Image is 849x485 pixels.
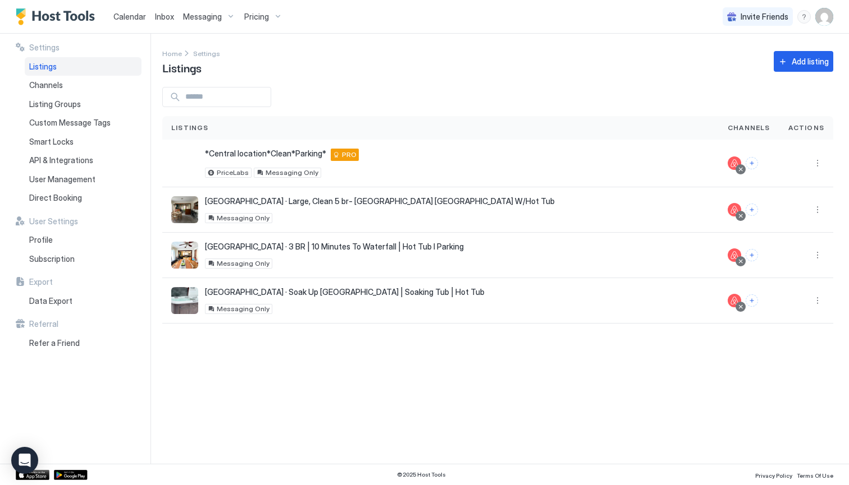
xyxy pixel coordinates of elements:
span: Export [29,277,53,287]
div: Open Intercom Messenger [11,447,38,474]
span: Privacy Policy [755,472,792,479]
a: User Management [25,170,141,189]
span: Channels [29,80,63,90]
span: PRO [342,150,357,160]
span: Pricing [244,12,269,22]
div: menu [811,294,824,307]
a: App Store [16,470,49,480]
span: Listings [171,123,209,133]
span: Direct Booking [29,193,82,203]
div: listing image [171,242,198,269]
div: Breadcrumb [193,47,220,59]
span: Smart Locks [29,137,74,147]
div: menu [797,10,811,24]
a: Data Export [25,292,141,311]
span: © 2025 Host Tools [397,471,446,478]
a: Listing Groups [25,95,141,114]
div: listing image [171,149,198,175]
button: Connect channels [746,249,758,261]
button: More options [811,248,824,262]
span: Messaging [183,12,222,22]
div: Breadcrumb [162,47,182,59]
span: Invite Friends [741,12,788,22]
div: Add listing [792,56,829,67]
a: Home [162,47,182,59]
input: Input Field [181,87,271,107]
a: Google Play Store [54,470,88,480]
span: Calendar [113,12,146,21]
a: Privacy Policy [755,469,792,481]
span: Listing Groups [29,99,81,109]
a: Profile [25,230,141,250]
a: Calendar [113,11,146,22]
div: menu [811,248,824,262]
a: Inbox [155,11,174,22]
span: Settings [29,43,60,53]
span: Listings [29,62,57,72]
a: Terms Of Use [797,469,833,481]
span: Listings [162,59,202,76]
span: Home [162,49,182,58]
div: listing image [171,196,198,223]
span: [GEOGRAPHIC_DATA] · Large, Clean 5 br- [GEOGRAPHIC_DATA] [GEOGRAPHIC_DATA] W/Hot Tub [205,196,555,206]
a: Settings [193,47,220,59]
a: Subscription [25,250,141,269]
div: menu [811,203,824,216]
span: Settings [193,49,220,58]
a: Smart Locks [25,132,141,151]
span: Refer a Friend [29,338,80,348]
a: Custom Message Tags [25,113,141,132]
button: Connect channels [746,157,758,169]
span: User Management [29,174,95,184]
span: Inbox [155,12,174,21]
span: Actions [788,123,824,133]
span: Channels [728,123,770,133]
div: User profile [815,8,833,26]
span: Terms Of Use [797,472,833,479]
button: Add listing [774,51,833,72]
span: [GEOGRAPHIC_DATA] · Soak Up [GEOGRAPHIC_DATA] | Soaking Tub | Hot Tub [205,287,485,297]
div: listing image [171,287,198,314]
span: Custom Message Tags [29,118,111,128]
button: More options [811,203,824,216]
a: Refer a Friend [25,334,141,353]
a: Listings [25,57,141,76]
a: API & Integrations [25,151,141,170]
span: *Central location*Clean*Parking* [205,149,326,159]
a: Host Tools Logo [16,8,100,25]
button: More options [811,294,824,307]
span: [GEOGRAPHIC_DATA] · 3 BR | 10 Minutes To Waterfall | Hot Tub l Parking [205,242,464,252]
span: User Settings [29,216,78,227]
button: Connect channels [746,204,758,216]
button: Connect channels [746,294,758,307]
div: menu [811,156,824,170]
span: Profile [29,235,53,245]
a: Channels [25,76,141,95]
span: Subscription [29,254,75,264]
a: Direct Booking [25,188,141,207]
button: More options [811,156,824,170]
span: API & Integrations [29,155,93,165]
span: Data Export [29,296,72,306]
span: Referral [29,319,58,329]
